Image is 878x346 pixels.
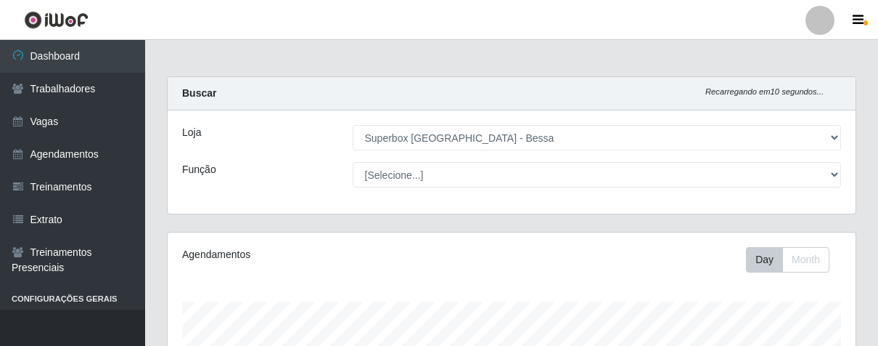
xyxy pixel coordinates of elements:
button: Day [746,247,783,273]
img: CoreUI Logo [24,11,89,29]
div: Toolbar with button groups [746,247,841,273]
label: Função [182,162,216,177]
i: Recarregando em 10 segundos... [705,87,824,96]
div: First group [746,247,829,273]
strong: Buscar [182,87,216,99]
button: Month [782,247,829,273]
label: Loja [182,125,201,140]
div: Agendamentos [182,247,444,262]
